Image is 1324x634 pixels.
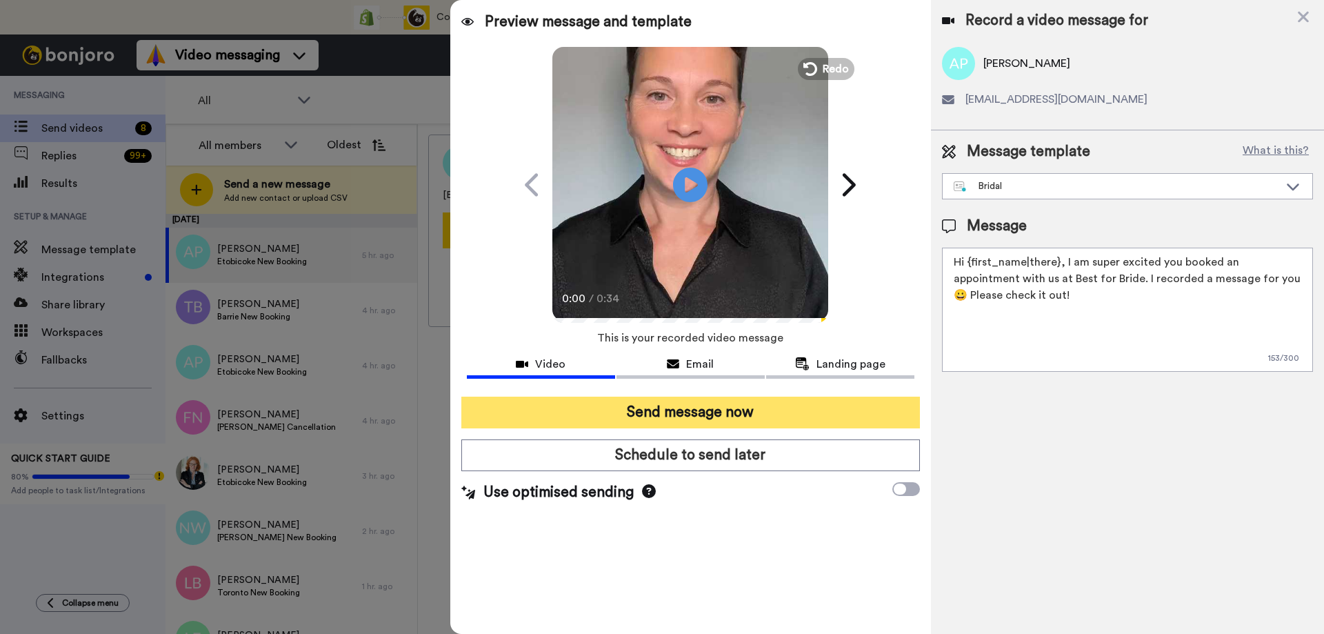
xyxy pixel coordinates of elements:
[483,482,634,503] span: Use optimised sending
[589,290,594,307] span: /
[596,290,621,307] span: 0:34
[461,397,920,428] button: Send message now
[967,216,1027,237] span: Message
[967,141,1090,162] span: Message template
[942,248,1313,372] textarea: Hi {first_name|there}, I am super excited you booked an appointment with us at Best for Bride. I ...
[535,356,565,373] span: Video
[1238,141,1313,162] button: What is this?
[686,356,714,373] span: Email
[954,179,1279,193] div: Bridal
[461,439,920,471] button: Schedule to send later
[597,323,783,353] span: This is your recorded video message
[562,290,586,307] span: 0:00
[816,356,885,373] span: Landing page
[954,181,967,192] img: nextgen-template.svg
